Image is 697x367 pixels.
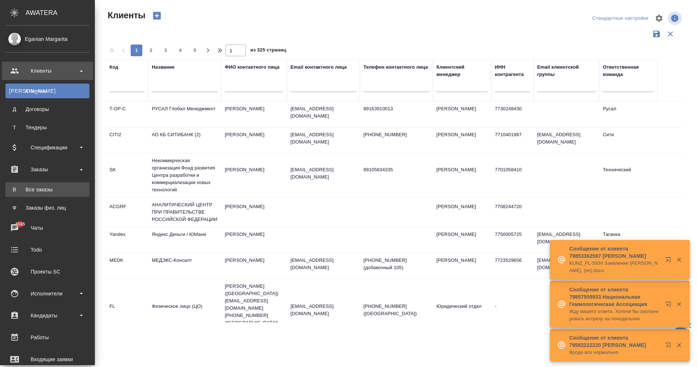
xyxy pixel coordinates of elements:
div: Тендеры [9,124,86,131]
td: FL [106,299,148,325]
span: из 325 страниц [250,46,286,56]
div: Входящие заявки [5,354,89,365]
td: SK [106,163,148,188]
td: Сити [599,127,658,153]
td: [PERSON_NAME] [221,199,287,225]
td: 7730248430 [491,102,534,127]
a: Работы [2,328,93,347]
button: Сбросить фильтры [663,27,677,41]
td: [PERSON_NAME] [433,253,491,279]
td: [PERSON_NAME] [221,127,287,153]
td: 7710401987 [491,127,534,153]
td: Физическое лицо (ЦО) [148,299,221,325]
div: Спецификации [5,142,89,153]
p: [EMAIL_ADDRESS][DOMAIN_NAME] [290,303,356,317]
button: Закрыть [671,342,686,348]
a: ДДоговоры [5,102,89,116]
td: [PERSON_NAME] ([GEOGRAPHIC_DATA]) [EMAIL_ADDRESS][DOMAIN_NAME] [PHONE_NUMBER] ([GEOGRAPHIC_DATA])... [221,279,287,345]
p: [EMAIL_ADDRESS][DOMAIN_NAME] [290,257,356,271]
div: Клиенты [9,87,86,95]
div: Код [109,64,118,71]
div: Телефон контактного лица [363,64,428,71]
div: Проекты SC [5,266,89,277]
td: [PERSON_NAME] [221,102,287,127]
td: 7723529656 [491,253,534,279]
div: Название [152,64,174,71]
a: [PERSON_NAME]Клиенты [5,84,89,98]
a: ТТендеры [5,120,89,135]
p: Сообщение от клиента 79853362597 [PERSON_NAME] [569,245,661,260]
a: ФЗаказы физ. лиц [5,200,89,215]
button: Сохранить фильтры [650,27,663,41]
div: Email клиентской группы [537,64,596,78]
p: [EMAIL_ADDRESS][DOMAIN_NAME] [290,131,356,146]
td: [PERSON_NAME] [433,102,491,127]
span: 5 [189,47,201,54]
div: AWATERA [26,5,95,20]
td: Некоммерческая организация Фонд развития Центра разработки и коммерциализации новых технологий [148,153,221,197]
td: [PERSON_NAME] [221,227,287,253]
button: Закрыть [671,301,686,307]
button: 2 [145,45,157,56]
span: 3 [160,47,172,54]
td: [PERSON_NAME] [433,227,491,253]
td: MEDK [106,253,148,279]
td: МЕДЭКС-Консалт [148,253,221,279]
span: 2 [145,47,157,54]
button: Открыть в новой вкладке [661,252,678,270]
div: Ответственная команда [603,64,654,78]
p: 89105834335 [363,166,429,173]
div: Чаты [5,222,89,233]
td: АО КБ СИТИБАНК (2) [148,127,221,153]
td: [EMAIL_ADDRESS][DOMAIN_NAME] [534,127,599,153]
div: Клиенты [5,65,89,76]
div: Todo [5,244,89,255]
p: KUNZ_FL-5934 Заявление [PERSON_NAME]. (en).docx [569,260,661,274]
td: АНАЛИТИЧЕСКИЙ ЦЕНТР ПРИ ПРАВИТЕЛЬСТВЕ РОССИЙСКОЙ ФЕДЕРАЦИИ [148,198,221,227]
p: [EMAIL_ADDRESS][DOMAIN_NAME] [290,166,356,181]
td: CITI2 [106,127,148,153]
a: Проекты SC [2,263,93,281]
td: - [491,299,534,325]
p: Сообщение от клиента 79582222220 [PERSON_NAME] [569,334,661,349]
td: Яндекс Деньги / ЮМани [148,227,221,253]
p: [PHONE_NUMBER] ([GEOGRAPHIC_DATA]) [363,303,429,317]
td: [EMAIL_ADDRESS][DOMAIN_NAME] [534,253,599,279]
div: Eganian Margarita [5,35,89,43]
p: 89163910013 [363,105,429,112]
p: [EMAIL_ADDRESS][DOMAIN_NAME] [290,105,356,120]
p: Сообщение от клиента 79857509933 Национальная Геммологическая Ассоциация [569,286,661,308]
div: Все заказы [9,186,86,193]
div: ИНН контрагента [495,64,530,78]
td: [PERSON_NAME] [221,253,287,279]
p: Вроде все нормально [569,349,661,356]
td: Юридический отдел [433,299,491,325]
td: 7708244720 [491,199,534,225]
a: 4045Чаты [2,219,93,237]
span: 4045 [11,221,29,228]
p: Жду вашего ответа. Хотели бы запланировать встречу на понедельник [569,308,661,322]
td: 7750005725 [491,227,534,253]
td: Русал [599,102,658,127]
button: Открыть в новой вкладке [661,297,678,314]
td: [PERSON_NAME] [433,127,491,153]
div: Исполнители [5,288,89,299]
td: Технический [599,163,658,188]
td: Yandex [106,227,148,253]
td: [EMAIL_ADDRESS][DOMAIN_NAME] [534,227,599,253]
span: Клиенты [106,9,145,21]
button: Закрыть [671,256,686,263]
div: Заказы [5,164,89,175]
button: Создать [148,9,166,22]
div: Email контактного лица [290,64,347,71]
a: Todo [2,241,93,259]
div: Работы [5,332,89,343]
td: 7701058410 [491,163,534,188]
td: ACGRF [106,199,148,225]
span: Посмотреть информацию [668,11,683,25]
div: Договоры [9,106,86,113]
button: 3 [160,45,172,56]
button: 5 [189,45,201,56]
button: Открыть в новой вкладке [661,338,678,355]
div: split button [590,13,650,24]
